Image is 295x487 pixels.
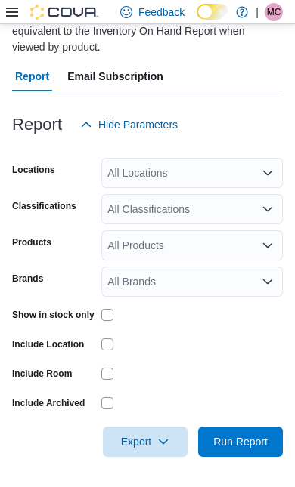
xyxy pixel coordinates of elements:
[138,5,185,20] span: Feedback
[197,4,228,20] input: Dark Mode
[12,368,72,380] label: Include Room
[262,167,274,179] button: Open list of options
[12,164,55,176] label: Locations
[213,434,268,449] span: Run Report
[12,116,62,134] h3: Report
[262,239,274,251] button: Open list of options
[198,427,283,457] button: Run Report
[12,338,84,350] label: Include Location
[103,427,188,457] button: Export
[112,427,179,457] span: Export
[98,117,178,132] span: Hide Parameters
[74,109,184,140] button: Hide Parameters
[262,203,274,215] button: Open list of options
[67,61,163,91] span: Email Subscription
[12,273,43,285] label: Brands
[30,5,98,20] img: Cova
[12,397,85,409] label: Include Archived
[12,200,76,212] label: Classifications
[12,309,95,321] label: Show in stock only
[12,236,51,248] label: Products
[256,3,259,21] p: |
[15,61,49,91] span: Report
[262,276,274,288] button: Open list of options
[267,3,281,21] span: MC
[265,3,283,21] div: Mike Cochrane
